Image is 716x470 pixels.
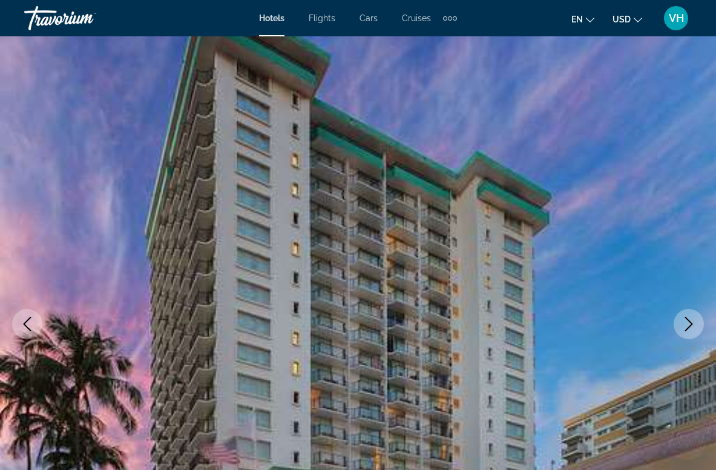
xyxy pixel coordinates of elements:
button: User Menu [660,5,692,31]
button: Next image [674,309,704,339]
span: en [571,15,583,24]
a: Hotels [259,13,284,23]
iframe: Button to launch messaging window [668,422,706,460]
button: Extra navigation items [443,8,457,28]
a: Cars [360,13,378,23]
button: Change currency [613,10,642,28]
a: Flights [309,13,335,23]
a: Travorium [24,2,145,34]
span: USD [613,15,631,24]
span: VH [669,12,684,24]
a: Cruises [402,13,431,23]
button: Change language [571,10,594,28]
button: Previous image [12,309,42,339]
